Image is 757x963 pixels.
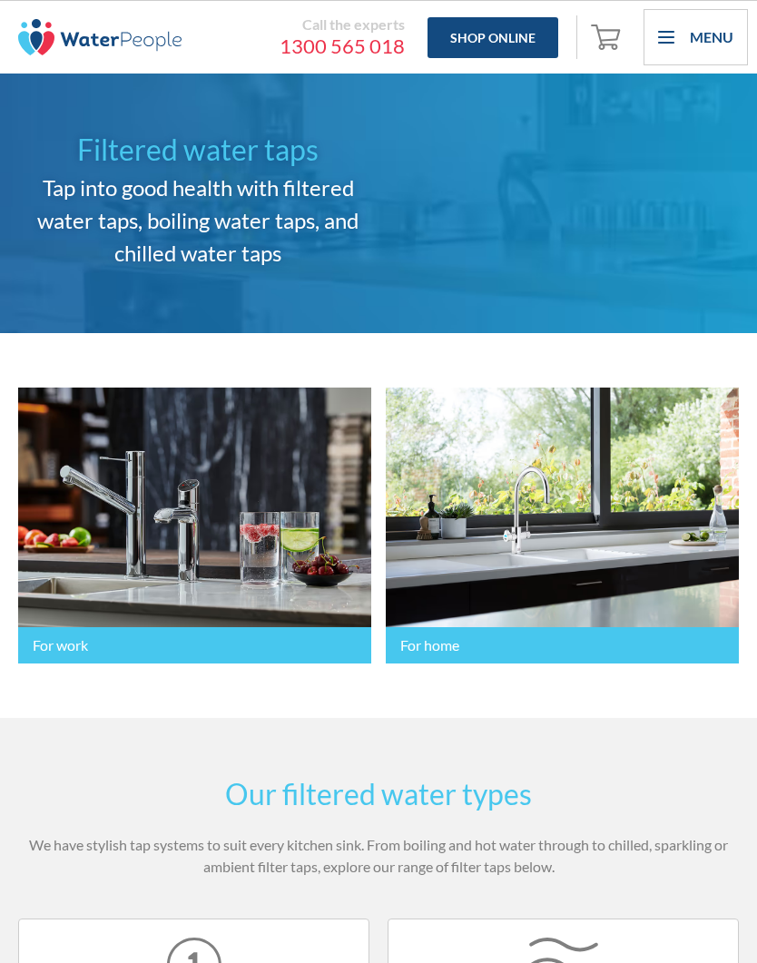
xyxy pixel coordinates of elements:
div: Call the experts [200,15,405,34]
h1: Filtered water taps [18,128,378,172]
a: Open cart [586,15,630,59]
div: Menu [690,26,733,48]
img: shopping cart [591,22,625,51]
h2: Tap into good health with filtered water taps, boiling water taps, and chilled water taps [18,172,378,270]
a: 1300 565 018 [200,34,405,59]
img: The Water People [18,19,182,55]
h2: Our filtered water types [25,772,732,816]
a: Shop Online [428,17,558,58]
div: menu [644,9,748,65]
p: We have stylish tap systems to suit every kitchen sink. From boiling and hot water through to chi... [25,834,732,878]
